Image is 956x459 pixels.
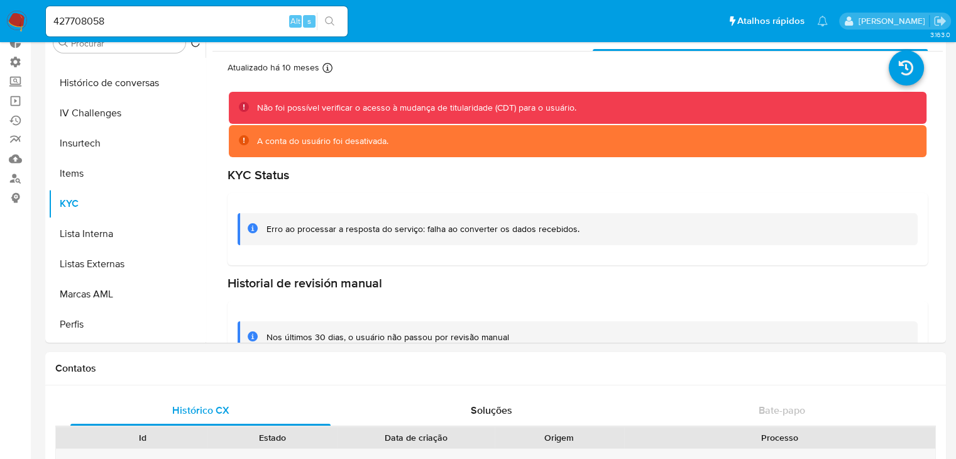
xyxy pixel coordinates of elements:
[503,431,615,444] div: Origem
[58,38,69,48] button: Procurar
[759,403,805,418] span: Bate-papo
[48,98,206,128] button: IV Challenges
[48,309,206,340] button: Perfis
[71,38,180,49] input: Procurar
[307,15,311,27] span: s
[87,431,199,444] div: Id
[48,128,206,158] button: Insurtech
[933,14,947,28] a: Sair
[817,16,828,26] a: Notificações
[48,68,206,98] button: Histórico de conversas
[317,13,343,30] button: search-icon
[216,431,328,444] div: Estado
[55,362,936,375] h1: Contatos
[190,38,201,52] button: Retornar ao pedido padrão
[346,431,486,444] div: Data de criação
[48,189,206,219] button: KYC
[858,15,929,27] p: matias.logusso@mercadopago.com.br
[46,13,348,30] input: Pesquise usuários ou casos...
[48,158,206,189] button: Items
[470,403,512,418] span: Soluções
[48,279,206,309] button: Marcas AML
[290,15,300,27] span: Alt
[930,30,950,40] span: 3.163.0
[633,431,926,444] div: Processo
[228,62,319,74] p: Atualizado há 10 meses
[48,249,206,279] button: Listas Externas
[48,219,206,249] button: Lista Interna
[48,340,206,370] button: Relacionados
[737,14,805,28] span: Atalhos rápidos
[172,403,229,418] span: Histórico CX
